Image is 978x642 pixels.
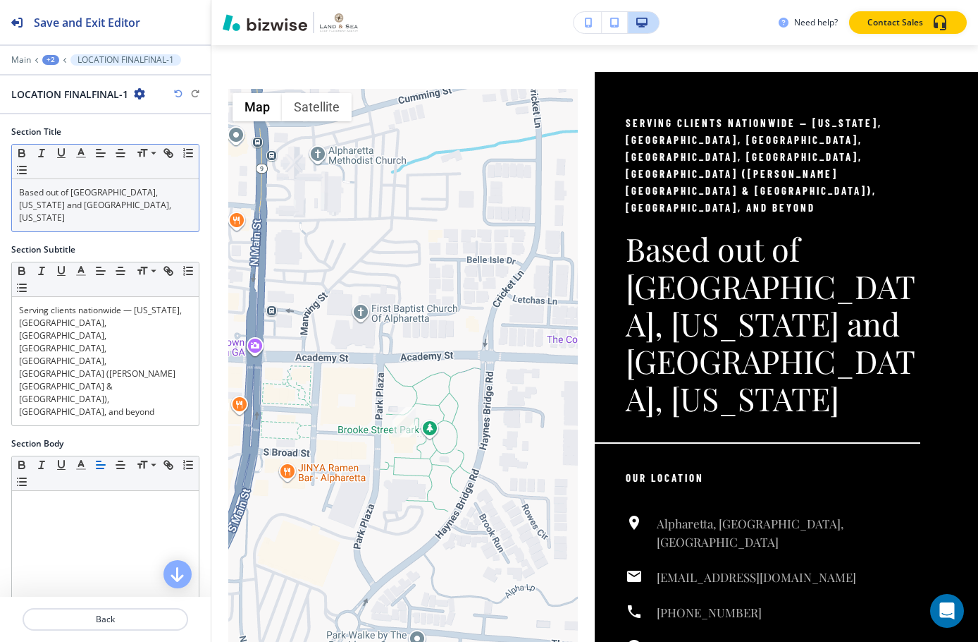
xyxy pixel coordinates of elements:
h3: Need help? [794,16,838,29]
p: Based out of [GEOGRAPHIC_DATA], [US_STATE] and [GEOGRAPHIC_DATA], [US_STATE] [626,230,920,417]
h2: Section Subtitle [11,243,75,256]
h2: Section Body [11,437,63,450]
button: LOCATION FINALFINAL-1 [70,54,181,66]
img: Your Logo [320,13,358,31]
h2: Section Title [11,126,61,138]
button: Main [11,55,31,65]
button: Show satellite imagery [282,93,352,121]
p: Based out of [GEOGRAPHIC_DATA], [US_STATE] and [GEOGRAPHIC_DATA], [US_STATE] [19,186,192,224]
p: Serving clients nationwide — [US_STATE], [GEOGRAPHIC_DATA], [GEOGRAPHIC_DATA], [GEOGRAPHIC_DATA],... [626,114,920,216]
img: Bizwise Logo [223,14,307,31]
p: Back [24,613,187,626]
button: Back [23,608,188,631]
p: LOCATION FINALFINAL-1 [78,55,174,65]
button: Show street map [233,93,282,121]
button: Contact Sales [849,11,967,34]
h6: [EMAIL_ADDRESS][DOMAIN_NAME] [657,568,856,586]
h6: [PHONE_NUMBER] [657,603,762,622]
p: Our Location [626,469,920,486]
h6: Alpharetta, [GEOGRAPHIC_DATA], [GEOGRAPHIC_DATA] [657,514,920,551]
a: [PHONE_NUMBER] [626,603,762,622]
p: Contact Sales [867,16,923,29]
h2: LOCATION FINALFINAL-1 [11,87,128,102]
a: [EMAIL_ADDRESS][DOMAIN_NAME] [626,568,856,586]
p: Serving clients nationwide — [US_STATE], [GEOGRAPHIC_DATA], [GEOGRAPHIC_DATA], [GEOGRAPHIC_DATA],... [19,304,192,418]
a: Alpharetta, [GEOGRAPHIC_DATA], [GEOGRAPHIC_DATA] [626,514,920,551]
h2: Save and Exit Editor [34,14,140,31]
button: +2 [42,55,59,65]
div: Open Intercom Messenger [930,594,964,628]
